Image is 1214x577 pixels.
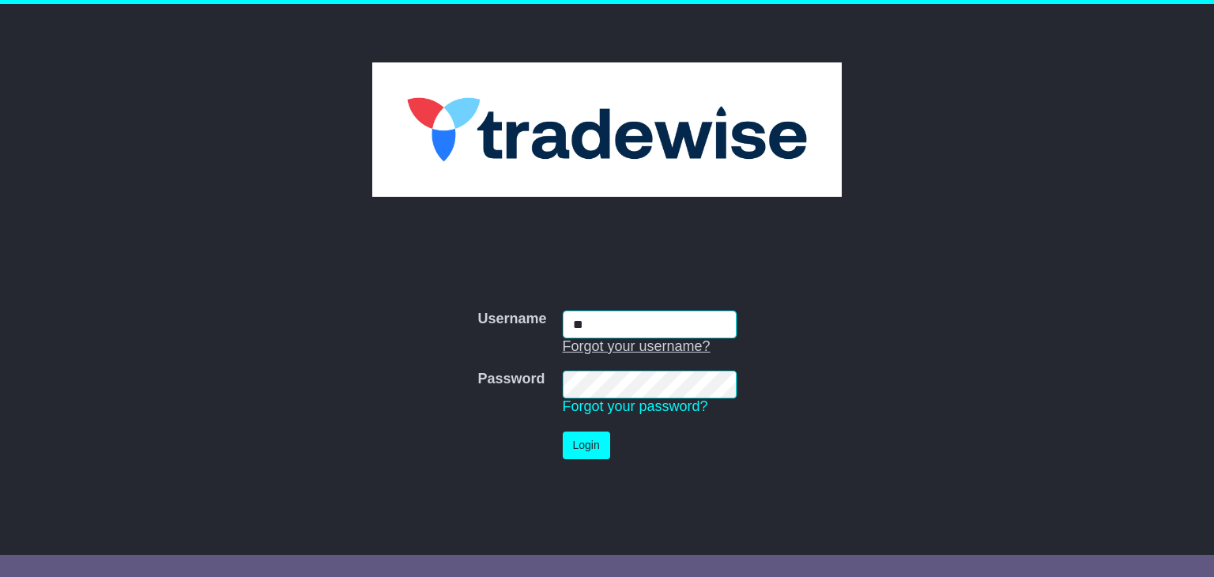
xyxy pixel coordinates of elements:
[563,398,708,414] a: Forgot your password?
[477,371,545,388] label: Password
[477,311,546,328] label: Username
[563,432,610,459] button: Login
[563,338,711,354] a: Forgot your username?
[372,62,843,197] img: Tradewise Global Logistics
